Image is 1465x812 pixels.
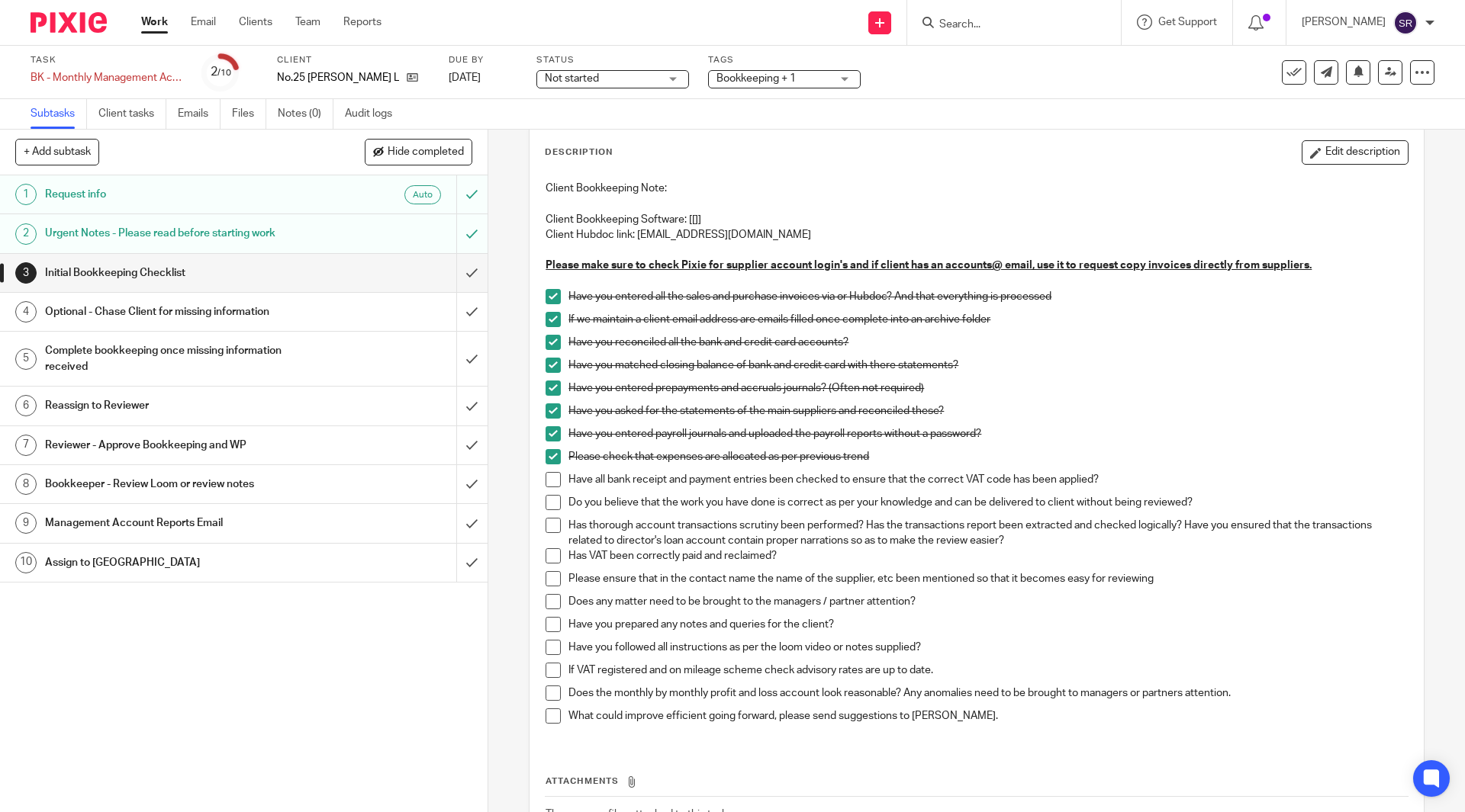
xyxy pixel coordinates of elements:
[568,449,1407,464] p: Please check that expenses are allocated as per previous trend
[15,184,37,205] div: 1
[1158,17,1217,27] span: Get Support
[278,99,333,129] a: Notes (0)
[211,63,231,81] div: 2
[15,552,37,573] div: 10
[31,99,87,129] a: Subtasks
[45,551,309,574] h1: Assign to [GEOGRAPHIC_DATA]
[277,70,399,85] p: No.25 [PERSON_NAME] Ltd
[45,262,309,284] h1: Initial Bookkeeping Checklist
[178,99,221,129] a: Emails
[15,473,37,495] div: 8
[546,227,1407,242] p: Client Hubdoc link: [EMAIL_ADDRESS][DOMAIN_NAME]
[546,212,1407,227] p: Client Bookkeeping Software: [[]]
[15,348,37,370] div: 5
[31,70,183,85] div: BK - Monthly Management Accounts
[1302,140,1409,165] button: Edit description
[568,335,1407,350] p: Have you reconciled all the bank and credit card accounts?
[45,473,309,496] h1: Bookkeeper - Review Loom or review notes
[239,14,272,30] a: Clients
[568,358,1407,373] p: Have you matched closing balance of bank and credit card with there statements?
[141,14,168,30] a: Work
[345,99,404,129] a: Audit logs
[98,99,166,129] a: Client tasks
[568,426,1407,441] p: Have you entered payroll journals and uploaded the payroll reports without a password?
[15,139,99,165] button: + Add subtask
[568,403,1407,419] p: Have you asked for the statements of the main suppliers and reconciled these?
[15,512,37,534] div: 9
[45,183,309,206] h1: Request info
[536,54,689,66] label: Status
[449,54,517,66] label: Due by
[449,72,481,83] span: [DATE]
[716,73,796,84] span: Bookkeeping + 1
[938,18,1075,32] input: Search
[388,146,464,159] span: Hide completed
[217,69,231,77] small: /10
[31,54,183,66] label: Task
[15,262,37,284] div: 3
[365,139,472,165] button: Hide completed
[45,512,309,534] h1: Management Account Reports Email
[545,73,599,84] span: Not started
[191,14,216,30] a: Email
[45,222,309,245] h1: Urgent Notes - Please read before starting work
[45,300,309,323] h1: Optional - Chase Client for missing information
[568,663,1407,678] p: If VAT registered and on mileage scheme check advisory rates are up to date.
[232,99,266,129] a: Files
[568,571,1407,586] p: Please ensure that in the contact name the name of the supplier, etc been mentioned so that it be...
[568,472,1407,487] p: Have all bank receipt and payment entries been checked to ensure that the correct VAT code has be...
[15,395,37,416] div: 6
[568,380,1407,396] p: Have you entered prepayments and accruals journals? (Often not required)
[568,548,1407,563] p: Has VAT been correctly paid and reclaimed?
[568,312,1407,327] p: If we maintain a client email address are emails filled once complete into an archive folder
[15,223,37,245] div: 2
[568,708,1407,724] p: What could improve efficient going forward, please send suggestions to [PERSON_NAME].
[343,14,382,30] a: Reports
[568,617,1407,632] p: Have you prepared any notes and queries for the client?
[545,146,613,159] p: Description
[708,54,861,66] label: Tags
[277,54,430,66] label: Client
[546,181,1407,196] p: Client Bookkeeping Note:
[1393,11,1418,35] img: svg%3E
[404,185,441,204] div: Auto
[45,434,309,457] h1: Reviewer - Approve Bookkeeping and WP
[568,495,1407,510] p: Do you believe that the work you have done is correct as per your knowledge and can be delivered ...
[45,394,309,417] h1: Reassign to Reviewer
[15,301,37,323] div: 4
[1302,14,1386,30] p: [PERSON_NAME]
[568,594,1407,609] p: Does any matter need to be brought to the managers / partner attention?
[15,435,37,456] div: 7
[31,12,107,33] img: Pixie
[568,640,1407,655] p: Have you followed all instructions as per the loom video or notes supplied?
[568,289,1407,304] p: Have you entered all the sales and purchase invoices via or Hubdoc? And that everything is processed
[45,339,309,378] h1: Complete bookkeeping once missing information received
[568,685,1407,701] p: Does the monthly by monthly profit and loss account look reasonable? Any anomalies need to be bro...
[295,14,320,30] a: Team
[568,518,1407,549] p: Has thorough account transactions scrutiny been performed? Has the transactions report been extra...
[546,260,1312,271] u: Please make sure to check Pixie for supplier account login's and if client has an accounts@ email...
[546,777,619,785] span: Attachments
